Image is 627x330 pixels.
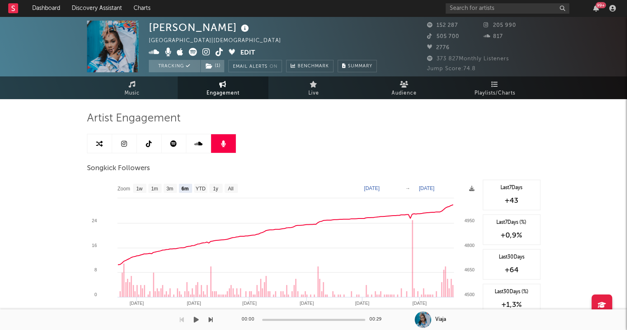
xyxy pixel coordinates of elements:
span: Live [308,88,319,98]
text: 16 [92,243,96,248]
text: [DATE] [129,301,144,306]
text: 1y [213,186,218,192]
div: 00:29 [369,315,386,325]
span: 373 827 Monthly Listeners [427,56,509,62]
div: +0,9 % [487,230,536,240]
text: 8 [94,267,96,272]
div: Viaja [435,316,446,323]
button: (1) [201,60,224,72]
span: 2776 [427,45,450,50]
text: [DATE] [364,185,380,191]
text: 4650 [464,267,474,272]
div: Last 7 Days (%) [487,219,536,226]
button: Email AlertsOn [228,60,282,72]
text: → [405,185,410,191]
span: Music [124,88,140,98]
span: Songkick Followers [87,164,150,173]
span: Summary [348,64,372,69]
div: Last 30 Days (%) [487,288,536,296]
span: Audience [392,88,417,98]
text: 0 [94,292,96,297]
a: Live [268,76,359,99]
div: [GEOGRAPHIC_DATA] | [DEMOGRAPHIC_DATA] [149,36,291,46]
div: Last 7 Days [487,184,536,192]
button: Summary [338,60,377,72]
text: [DATE] [355,301,369,306]
div: +64 [487,265,536,275]
div: +1,3 % [487,300,536,310]
button: Tracking [149,60,200,72]
button: 99+ [593,5,599,12]
text: [DATE] [412,301,427,306]
text: Zoom [117,186,130,192]
a: Playlists/Charts [450,76,540,99]
span: Engagement [207,88,240,98]
a: Engagement [178,76,268,99]
text: All [228,186,233,192]
text: 4800 [464,243,474,248]
div: Last 30 Days [487,254,536,261]
a: Audience [359,76,450,99]
text: 4500 [464,292,474,297]
text: [DATE] [419,185,434,191]
div: 00:00 [242,315,258,325]
a: Benchmark [286,60,333,72]
span: 152 287 [427,23,458,28]
span: Playlists/Charts [474,88,515,98]
text: 3m [166,186,173,192]
span: 817 [484,34,503,39]
div: [PERSON_NAME] [149,21,251,34]
div: +43 [487,196,536,206]
text: 6m [181,186,188,192]
span: 205 990 [484,23,516,28]
div: 99 + [596,2,606,8]
em: On [270,64,277,69]
text: YTD [195,186,205,192]
button: Edit [240,48,255,58]
text: 1w [136,186,143,192]
span: Benchmark [298,62,329,71]
a: Music [87,76,178,99]
text: [DATE] [299,301,314,306]
input: Search for artists [446,3,569,14]
text: 24 [92,218,96,223]
span: ( 1 ) [200,60,225,72]
text: [DATE] [187,301,201,306]
span: Jump Score: 74.8 [427,66,476,71]
text: 4950 [464,218,474,223]
text: 1m [151,186,158,192]
text: [DATE] [242,301,256,306]
span: 505 700 [427,34,459,39]
span: Artist Engagement [87,114,181,123]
